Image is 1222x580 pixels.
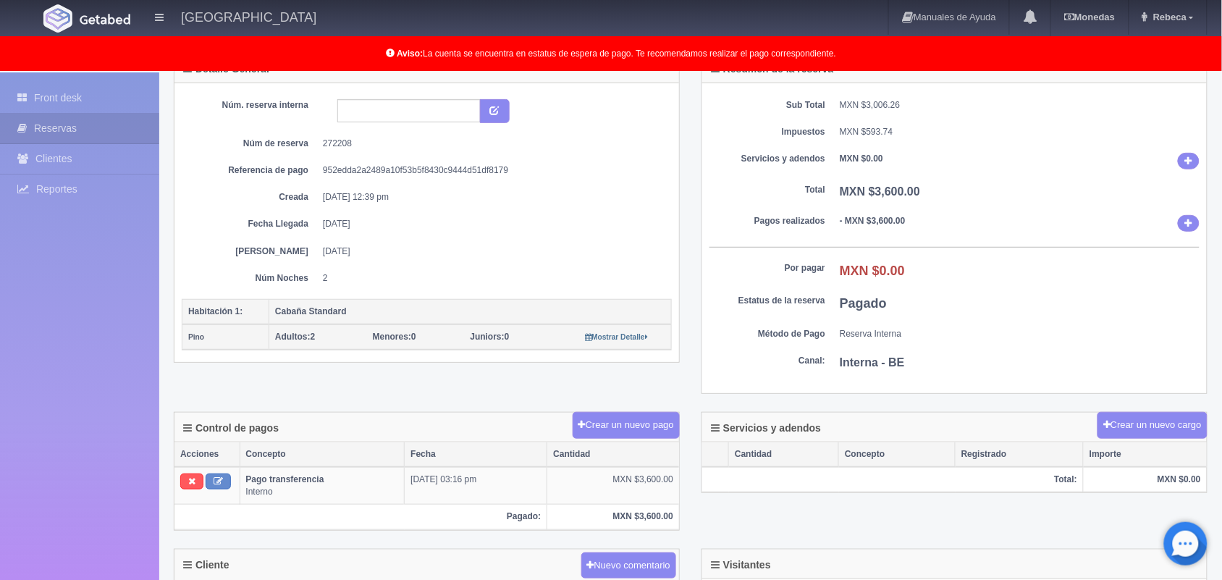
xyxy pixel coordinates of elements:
[840,185,920,198] b: MXN $3,600.00
[840,216,906,226] b: - MXN $3,600.00
[193,138,308,150] dt: Núm de reserva
[323,272,661,285] dd: 2
[840,296,887,311] b: Pagado
[709,328,825,340] dt: Método de Pago
[840,328,1200,340] dd: Reserva Interna
[709,262,825,274] dt: Por pagar
[275,332,315,342] span: 2
[323,191,661,203] dd: [DATE] 12:39 pm
[174,505,547,529] th: Pagado:
[585,333,648,341] small: Mostrar Detalle
[709,215,825,227] dt: Pagos realizados
[405,442,547,467] th: Fecha
[711,423,821,434] h4: Servicios y adendos
[839,442,956,467] th: Concepto
[397,49,423,59] b: Aviso:
[323,138,661,150] dd: 272208
[80,14,130,25] img: Getabed
[585,332,648,342] a: Mostrar Detalle
[1084,442,1207,467] th: Importe
[275,332,311,342] strong: Adultos:
[373,332,411,342] strong: Menores:
[1150,12,1187,22] span: Rebeca
[193,191,308,203] dt: Creada
[581,552,677,579] button: Nuevo comentario
[43,4,72,33] img: Getabed
[183,423,279,434] h4: Control de pagos
[323,218,661,230] dd: [DATE]
[323,245,661,258] dd: [DATE]
[711,560,771,571] h4: Visitantes
[709,153,825,165] dt: Servicios y adendos
[193,164,308,177] dt: Referencia de pago
[547,442,679,467] th: Cantidad
[240,467,405,505] td: Interno
[1084,467,1207,492] th: MXN $0.00
[702,467,1084,492] th: Total:
[840,154,883,164] b: MXN $0.00
[840,264,905,278] b: MXN $0.00
[709,295,825,307] dt: Estatus de la reserva
[840,126,1200,138] dd: MXN $593.74
[246,474,324,484] b: Pago transferencia
[193,99,308,112] dt: Núm. reserva interna
[373,332,416,342] span: 0
[709,355,825,367] dt: Canal:
[729,442,839,467] th: Cantidad
[193,218,308,230] dt: Fecha Llegada
[471,332,505,342] strong: Juniors:
[269,299,672,324] th: Cabaña Standard
[709,99,825,112] dt: Sub Total
[174,442,240,467] th: Acciones
[840,99,1200,112] dd: MXN $3,006.26
[1064,12,1115,22] b: Monedas
[183,560,229,571] h4: Cliente
[193,245,308,258] dt: [PERSON_NAME]
[956,442,1084,467] th: Registrado
[709,126,825,138] dt: Impuestos
[840,356,905,369] b: Interna - BE
[709,184,825,196] dt: Total
[547,467,679,505] td: MXN $3,600.00
[188,333,204,341] small: Pino
[471,332,510,342] span: 0
[240,442,405,467] th: Concepto
[1097,412,1208,439] button: Crear un nuevo cargo
[193,272,308,285] dt: Núm Noches
[547,505,679,529] th: MXN $3,600.00
[188,306,243,316] b: Habitación 1:
[573,412,680,439] button: Crear un nuevo pago
[323,164,661,177] dd: 952edda2a2489a10f53b5f8430c9444d51df8179
[181,7,316,25] h4: [GEOGRAPHIC_DATA]
[405,467,547,505] td: [DATE] 03:16 pm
